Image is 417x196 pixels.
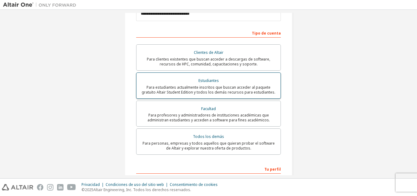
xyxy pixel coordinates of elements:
[57,184,63,190] img: linkedin.svg
[170,182,218,187] font: Consentimiento de cookies
[147,113,270,123] font: Para profesores y administradores de instituciones académicas que administran estudiantes y acced...
[252,31,281,36] font: Tipo de cuenta
[2,184,33,190] img: altair_logo.svg
[37,184,43,190] img: facebook.svg
[82,182,100,187] font: Privacidad
[106,182,164,187] font: Condiciones de uso del sitio web
[264,167,281,172] font: Tu perfil
[82,187,85,192] font: ©
[194,50,223,55] font: Clientes de Altair
[142,85,275,95] font: Para estudiantes actualmente inscritos que buscan acceder al paquete gratuito Altair Student Edit...
[143,141,275,151] font: Para personas, empresas y todos aquellos que quieran probar el software de Altair y explorar nues...
[47,184,53,190] img: instagram.svg
[67,184,76,190] img: youtube.svg
[193,134,224,139] font: Todos los demás
[85,187,93,192] font: 2025
[93,187,191,192] font: Altair Engineering, Inc. Todos los derechos reservados.
[147,57,270,67] font: Para clientes existentes que buscan acceder a descargas de software, recursos de HPC, comunidad, ...
[201,106,216,111] font: Facultad
[3,2,79,8] img: Altair Uno
[198,78,219,83] font: Estudiantes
